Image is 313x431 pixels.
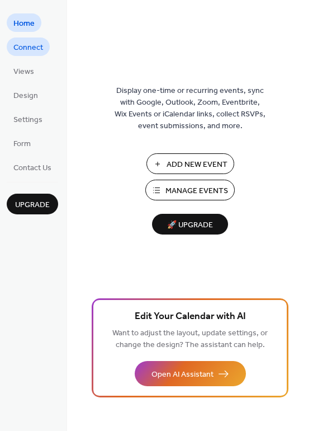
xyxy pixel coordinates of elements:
a: Connect [7,38,50,56]
span: Settings [13,114,42,126]
span: Display one-time or recurring events, sync with Google, Outlook, Zoom, Eventbrite, Wix Events or ... [115,85,265,132]
a: Contact Us [7,158,58,176]
span: Upgrade [15,199,50,211]
button: Manage Events [145,180,235,200]
span: Contact Us [13,162,51,174]
span: Add New Event [167,159,227,171]
span: 🚀 Upgrade [159,218,221,233]
button: Open AI Assistant [135,361,246,386]
span: Form [13,138,31,150]
span: Edit Your Calendar with AI [135,309,246,325]
span: Want to adjust the layout, update settings, or change the design? The assistant can help. [112,326,268,353]
span: Views [13,66,34,78]
span: Connect [13,42,43,54]
a: Form [7,134,37,152]
span: Home [13,18,35,30]
button: Upgrade [7,194,58,214]
a: Settings [7,110,49,128]
a: Design [7,86,45,104]
button: Add New Event [146,153,234,174]
span: Open AI Assistant [151,369,214,381]
button: 🚀 Upgrade [152,214,228,235]
span: Design [13,90,38,102]
a: Views [7,62,41,80]
span: Manage Events [165,185,228,197]
a: Home [7,13,41,32]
